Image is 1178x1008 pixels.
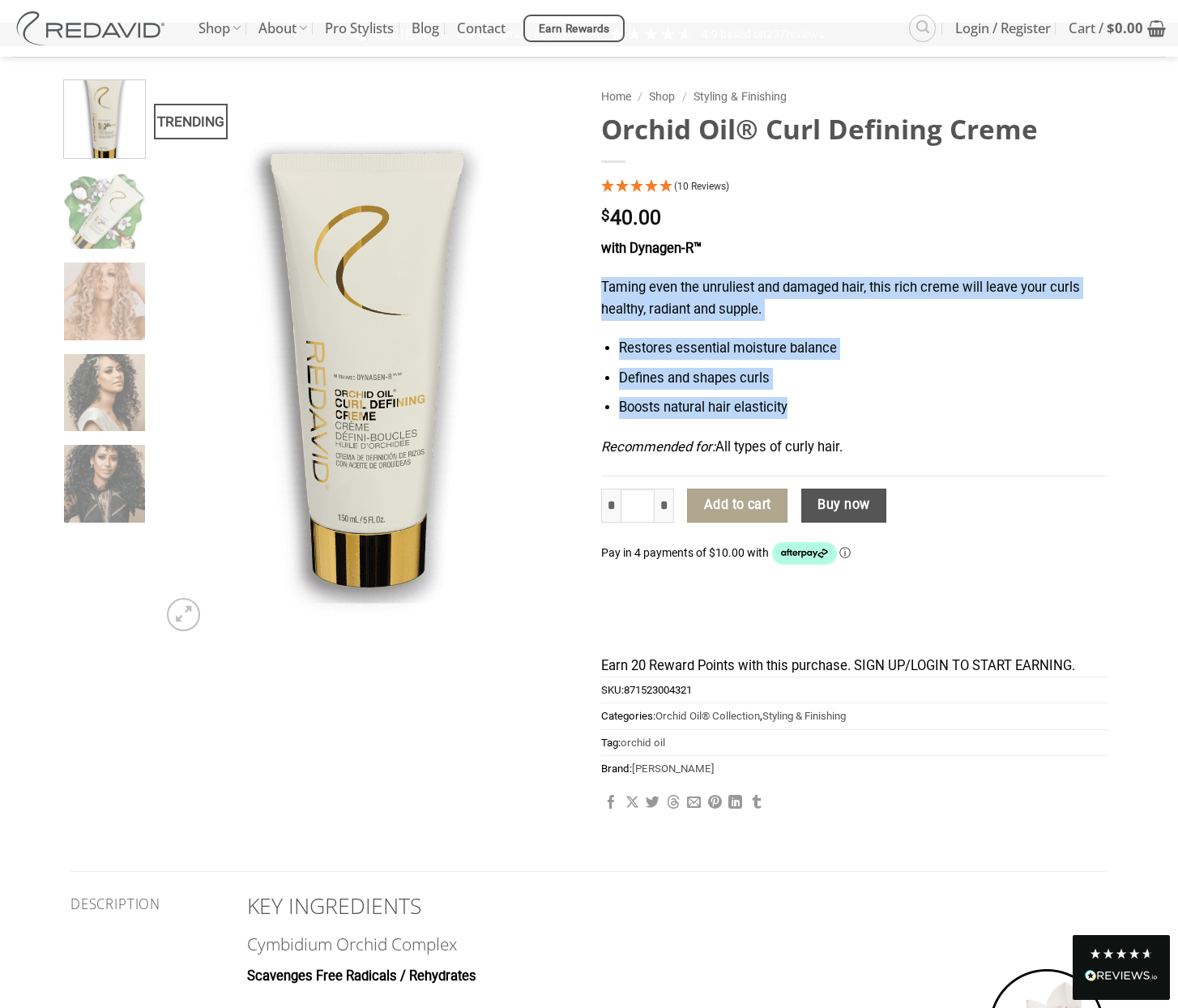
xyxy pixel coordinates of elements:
input: Reduce quantity of Orchid Oil® Curl Defining Creme [601,489,621,523]
a: Pin on Pinterest [708,796,722,811]
img: REDAVID Salon Products | United States [12,11,174,45]
a: Share on Facebook [604,796,618,811]
a: Styling & Finishing [694,90,787,103]
a: Orchid Oil® Collection [655,710,760,722]
img: REDAVID Orchid Oil Curl Defining Creme [64,76,146,158]
img: REDAVID Orchid Oil Curl Defining Creme [64,172,146,254]
a: Share on LinkedIn [728,796,742,811]
div: Read All Reviews [1085,967,1158,988]
li: Restores essential moisture balance [619,338,1108,360]
bdi: 0.00 [1107,19,1143,37]
a: Share on Threads [667,796,681,811]
div: Earn 20 Reward Points with this purchase. SIGN UP/LOGIN TO START EARNING. [601,656,1108,677]
nav: Breadcrumb [601,88,1108,106]
span: Pay in 4 payments of $10.00 with [601,546,771,559]
a: orchid oil [621,737,665,749]
a: Share on X [625,796,639,811]
a: Search [909,15,936,41]
span: 871523004321 [624,684,692,696]
span: Brand: [601,755,1108,781]
strong: Scavenges Free Radicals / Rehydrates [247,968,476,984]
a: Shop [649,90,675,103]
img: REVIEWS.io [1085,970,1158,981]
bdi: 40.00 [601,206,661,229]
a: [PERSON_NAME] [632,762,715,775]
span: Cart / [1069,8,1143,49]
span: Categories: , [601,703,1108,728]
div: 4.8 Stars [1089,947,1154,960]
strong: with Dynagen-R™ [601,241,702,256]
span: $ [1107,19,1115,37]
p: All types of curly hair. [601,437,1108,459]
a: Earn Rewards [523,15,625,42]
h5: Description [70,896,223,912]
li: Defines and shapes curls [619,368,1108,390]
em: Recommended for: [601,439,715,455]
span: SKU: [601,677,1108,703]
a: Home [601,90,631,103]
p: Taming even the unruliest and damaged hair, this rich creme will leave your curls healthy, radian... [601,277,1108,320]
span: Tag: [601,729,1108,755]
img: REDAVID Orchid Oil Curl Defining Creme [157,79,577,639]
span: Earn Rewards [539,20,610,38]
a: Share on Tumblr [749,796,763,811]
h3: Cymbidium Orchid Complex [247,931,1108,958]
iframe: Secure payment input frame [601,594,1108,613]
a: Email to a Friend [687,796,701,811]
div: Read All Reviews [1073,935,1170,1000]
h1: Orchid Oil® Curl Defining Creme [601,112,1108,147]
span: $ [601,208,610,224]
input: Product quantity [621,489,655,523]
a: Zoom [167,598,199,630]
span: / [682,90,687,103]
button: Add to cart [687,489,787,523]
a: Styling & Finishing [762,710,846,722]
span: Login / Register [955,8,1051,49]
div: 5 Stars - 10 Reviews [601,177,1108,199]
span: / [638,90,642,103]
a: Information - Opens a dialog [839,546,851,559]
input: Increase quantity of Orchid Oil® Curl Defining Creme [655,489,674,523]
span: (10 Reviews) [674,181,729,192]
li: Boosts natural hair elasticity [619,397,1108,419]
button: Buy now [801,489,886,523]
a: Share on Twitter [646,796,659,811]
h2: KEY INGREDIENTS [247,892,1108,920]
